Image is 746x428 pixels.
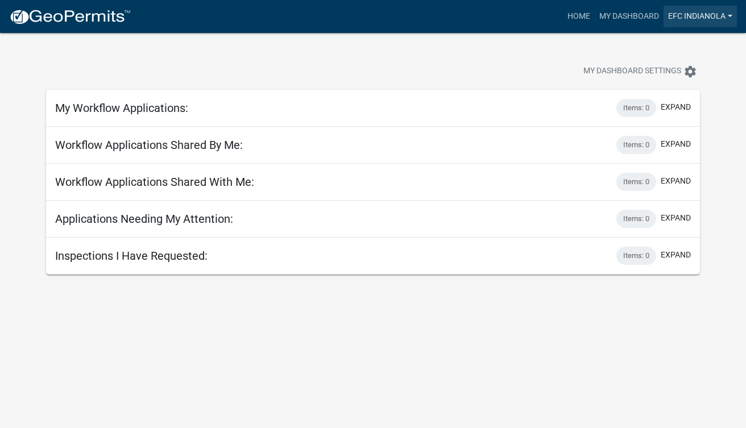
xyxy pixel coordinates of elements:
div: Items: 0 [616,210,656,228]
button: expand [661,175,691,187]
button: expand [661,249,691,261]
h5: Applications Needing My Attention: [55,212,233,226]
div: Items: 0 [616,247,656,265]
div: Items: 0 [616,99,656,117]
button: My Dashboard Settingssettings [574,60,706,82]
div: Items: 0 [616,136,656,154]
a: EFC Indianola [664,6,737,27]
i: settings [683,65,697,78]
button: expand [661,101,691,113]
button: expand [661,138,691,150]
div: Items: 0 [616,173,656,191]
h5: Workflow Applications Shared By Me: [55,138,243,152]
button: expand [661,212,691,224]
h5: Inspections I Have Requested: [55,249,208,263]
span: My Dashboard Settings [583,65,681,78]
h5: Workflow Applications Shared With Me: [55,175,254,189]
h5: My Workflow Applications: [55,101,188,115]
a: My Dashboard [595,6,664,27]
a: Home [563,6,595,27]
